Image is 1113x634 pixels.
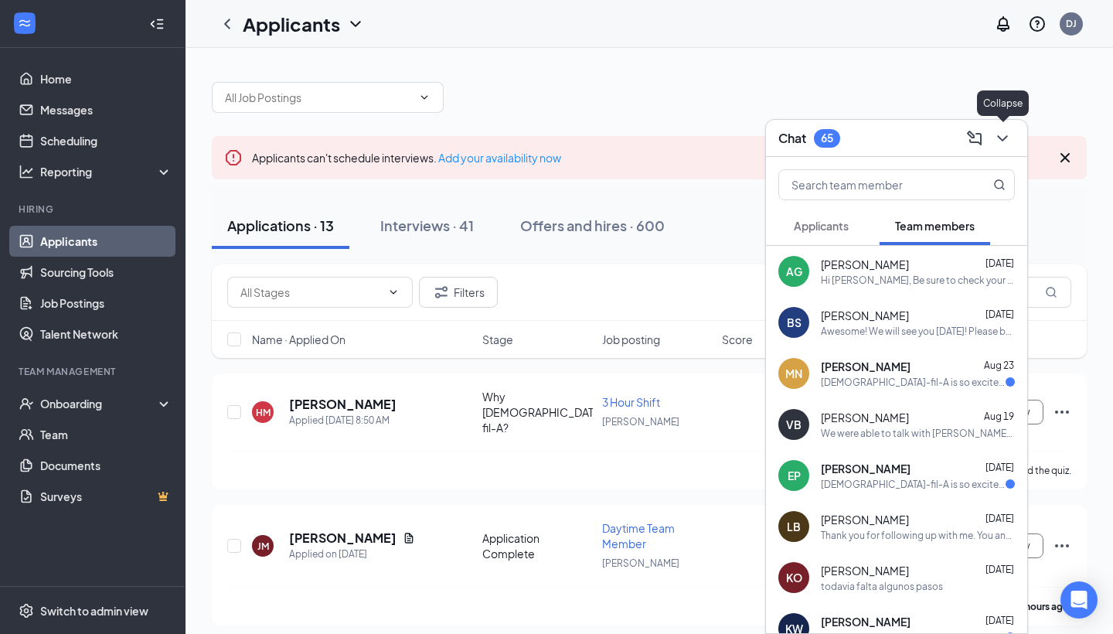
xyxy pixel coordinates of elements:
[149,16,165,32] svg: Collapse
[985,615,1014,626] span: [DATE]
[602,557,679,569] span: [PERSON_NAME]
[482,389,593,435] div: Why [DEMOGRAPHIC_DATA]-fil-A?
[40,603,148,619] div: Switch to admin view
[40,63,172,94] a: Home
[985,308,1014,320] span: [DATE]
[787,519,801,534] div: LB
[993,179,1006,191] svg: MagnifyingGlass
[779,170,962,199] input: Search team member
[788,468,801,483] div: EP
[602,521,675,550] span: Daytime Team Member
[962,126,987,151] button: ComposeMessage
[380,216,474,235] div: Interviews · 41
[984,360,1014,371] span: Aug 23
[977,90,1029,116] div: Collapse
[821,359,910,374] span: [PERSON_NAME]
[40,257,172,288] a: Sourcing Tools
[17,15,32,31] svg: WorkstreamLogo
[289,413,397,428] div: Applied [DATE] 8:50 AM
[225,89,412,106] input: All Job Postings
[786,264,802,279] div: AG
[1066,17,1077,30] div: DJ
[1056,148,1074,167] svg: Cross
[40,226,172,257] a: Applicants
[821,427,1015,440] div: We were able to talk with [PERSON_NAME] and he has approved getting you a laptop so we are workin...
[438,151,561,165] a: Add your availability now
[602,416,679,428] span: [PERSON_NAME]
[821,325,1015,338] div: Awesome! We will see you [DATE]! Please be sure to check the message we sent with the address. Or...
[786,417,802,432] div: VB
[19,365,169,378] div: Team Management
[821,257,909,272] span: [PERSON_NAME]
[985,462,1014,473] span: [DATE]
[40,419,172,450] a: Team
[40,450,172,481] a: Documents
[984,411,1014,422] span: Aug 19
[520,216,665,235] div: Offers and hires · 600
[821,563,909,578] span: [PERSON_NAME]
[40,481,172,512] a: SurveysCrown
[895,219,975,233] span: Team members
[19,603,34,619] svg: Settings
[821,512,909,527] span: [PERSON_NAME]
[993,129,1012,148] svg: ChevronDown
[994,15,1013,33] svg: Notifications
[227,216,334,235] div: Applications · 13
[821,529,1015,542] div: Thank you for following up with me. You and the team are amazing! And I love the values and princ...
[387,286,400,298] svg: ChevronDown
[224,148,243,167] svg: Error
[289,530,397,547] h5: [PERSON_NAME]
[346,15,365,33] svg: ChevronDown
[252,151,561,165] span: Applicants can't schedule interviews.
[40,94,172,125] a: Messages
[821,461,910,476] span: [PERSON_NAME]
[821,308,909,323] span: [PERSON_NAME]
[722,332,753,347] span: Score
[403,532,415,544] svg: Document
[821,376,1006,389] div: [DEMOGRAPHIC_DATA]-fil-A is so excited for you to join our team! Do you know anyone else who migh...
[257,540,269,553] div: JM
[1045,286,1057,298] svg: MagnifyingGlass
[419,277,498,308] button: Filter Filters
[787,315,802,330] div: BS
[40,164,173,179] div: Reporting
[19,164,34,179] svg: Analysis
[602,395,660,409] span: 3 Hour Shift
[256,406,271,419] div: HM
[985,564,1014,575] span: [DATE]
[482,530,593,561] div: Application Complete
[985,513,1014,524] span: [DATE]
[432,283,451,302] svg: Filter
[40,288,172,319] a: Job Postings
[794,219,849,233] span: Applicants
[40,125,172,156] a: Scheduling
[602,332,660,347] span: Job posting
[40,319,172,349] a: Talent Network
[19,396,34,411] svg: UserCheck
[821,274,1015,287] div: Hi [PERSON_NAME], Be sure to check your email for that message! Here is the location of orientati...
[418,91,431,104] svg: ChevronDown
[289,396,397,413] h5: [PERSON_NAME]
[965,129,984,148] svg: ComposeMessage
[821,478,1006,491] div: [DEMOGRAPHIC_DATA]-fil-A is so excited for you to join our team! Do you know anyone else who migh...
[1028,15,1047,33] svg: QuestionInfo
[1018,601,1069,612] b: 9 hours ago
[985,257,1014,269] span: [DATE]
[778,130,806,147] h3: Chat
[821,614,910,629] span: [PERSON_NAME]
[990,126,1015,151] button: ChevronDown
[786,570,802,585] div: KO
[1053,403,1071,421] svg: Ellipses
[40,396,159,411] div: Onboarding
[785,366,802,381] div: MN
[821,580,943,593] div: todavia falta algunos pasos
[218,15,237,33] svg: ChevronLeft
[240,284,381,301] input: All Stages
[1053,537,1071,555] svg: Ellipses
[289,547,415,562] div: Applied on [DATE]
[821,131,833,145] div: 65
[821,410,909,425] span: [PERSON_NAME]
[1060,581,1098,619] div: Open Intercom Messenger
[252,332,345,347] span: Name · Applied On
